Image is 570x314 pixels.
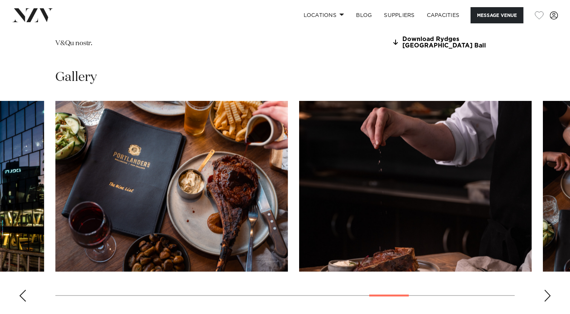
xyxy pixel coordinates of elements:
[471,7,523,23] button: Message Venue
[378,7,420,23] a: SUPPLIERS
[297,7,350,23] a: Locations
[12,8,53,22] img: nzv-logo.png
[55,69,97,86] h2: Gallery
[421,7,466,23] a: Capacities
[55,101,288,271] swiper-slide: 16 / 22
[350,7,378,23] a: BLOG
[392,36,515,49] a: Download Rydges [GEOGRAPHIC_DATA] Ball
[299,101,532,271] swiper-slide: 17 / 22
